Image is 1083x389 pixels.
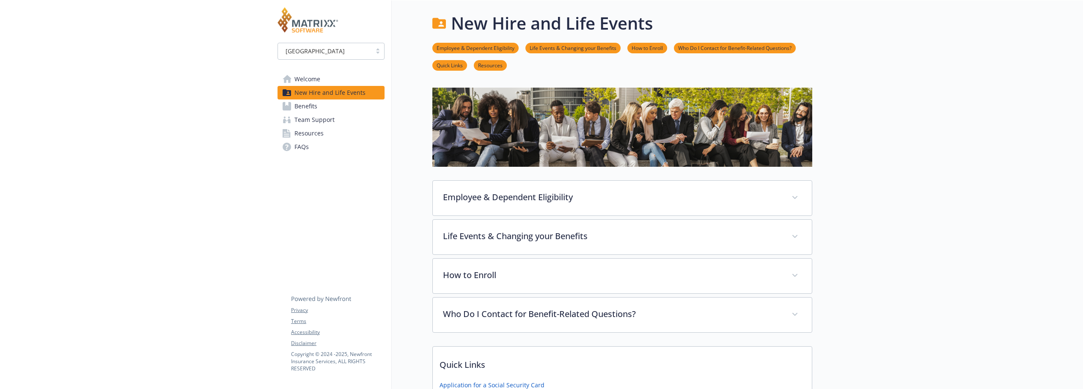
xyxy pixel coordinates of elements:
a: Privacy [291,306,384,314]
span: New Hire and Life Events [294,86,366,99]
h1: New Hire and Life Events [451,11,653,36]
p: Quick Links [433,347,812,378]
a: Resources [278,127,385,140]
a: Resources [474,61,507,69]
span: [GEOGRAPHIC_DATA] [282,47,367,55]
a: Welcome [278,72,385,86]
div: How to Enroll [433,259,812,293]
a: New Hire and Life Events [278,86,385,99]
a: Terms [291,317,384,325]
a: Life Events & Changing your Benefits [525,44,621,52]
a: Accessibility [291,328,384,336]
img: new hire page banner [432,88,812,167]
div: Who Do I Contact for Benefit-Related Questions? [433,298,812,332]
a: Quick Links [432,61,467,69]
a: Disclaimer [291,339,384,347]
p: How to Enroll [443,269,781,281]
div: Life Events & Changing your Benefits [433,220,812,254]
a: FAQs [278,140,385,154]
a: Employee & Dependent Eligibility [432,44,519,52]
span: FAQs [294,140,309,154]
span: Team Support [294,113,335,127]
p: Employee & Dependent Eligibility [443,191,781,204]
a: Who Do I Contact for Benefit-Related Questions? [674,44,796,52]
div: Employee & Dependent Eligibility [433,181,812,215]
p: Life Events & Changing your Benefits [443,230,781,243]
p: Copyright © 2024 - 2025 , Newfront Insurance Services, ALL RIGHTS RESERVED [291,350,384,372]
span: [GEOGRAPHIC_DATA] [286,47,345,55]
a: How to Enroll [627,44,667,52]
a: Team Support [278,113,385,127]
span: Benefits [294,99,317,113]
span: Welcome [294,72,320,86]
p: Who Do I Contact for Benefit-Related Questions? [443,308,781,320]
a: Benefits [278,99,385,113]
span: Resources [294,127,324,140]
